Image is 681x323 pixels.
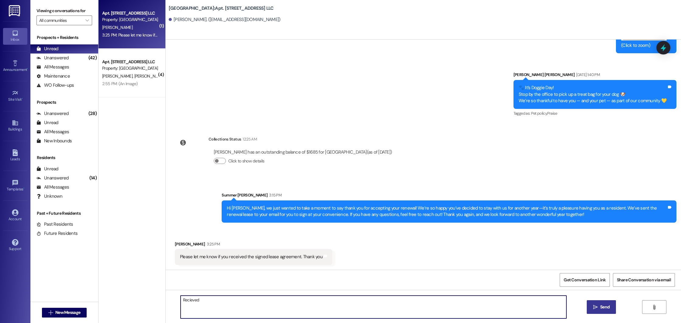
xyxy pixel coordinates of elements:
span: Pet policy , [531,111,547,116]
span: • [27,67,28,71]
div: All Messages [36,184,69,190]
div: Apt. [STREET_ADDRESS] LLC [102,10,158,16]
div: Please let me know if you received the signed lease agreement. Thank you [180,254,323,260]
div: 2:55 PM: (An Image) [102,81,138,86]
div: Property: [GEOGRAPHIC_DATA] [102,65,158,71]
div: [DATE] 1:40 PM [575,71,600,78]
button: Send [587,300,616,314]
div: [PERSON_NAME] has an outstanding balance of $1685 for [GEOGRAPHIC_DATA] (as of [DATE]) [214,149,392,155]
div: (28) [87,109,98,118]
a: Site Visit • [3,88,27,104]
i:  [593,305,598,310]
div: (Click to zoom) [621,42,667,49]
label: Click to show details [228,158,264,164]
div: Unread [36,46,58,52]
a: Account [3,207,27,224]
img: ResiDesk Logo [9,5,21,16]
div: New Inbounds [36,138,72,144]
div: Past + Future Residents [30,210,98,217]
i:  [85,18,89,23]
div: Apt. [STREET_ADDRESS] LLC [102,59,158,65]
i:  [48,310,53,315]
button: New Message [42,308,87,318]
div: All Messages [36,64,69,70]
div: Unanswered [36,175,69,181]
i:  [652,305,656,310]
span: [PERSON_NAME] [134,73,164,79]
div: Prospects [30,99,98,106]
div: Unknown [36,193,62,200]
div: Unread [36,166,58,172]
div: Unanswered [36,110,69,117]
div: 12:25 AM [241,136,257,142]
div: Unanswered [36,55,69,61]
a: Inbox [3,28,27,44]
span: [PERSON_NAME] [102,73,134,79]
span: Send [600,304,610,310]
button: Get Conversation Link [560,273,610,287]
div: Property: [GEOGRAPHIC_DATA] [102,16,158,23]
div: 3:15 PM [268,192,281,198]
div: Residents [30,155,98,161]
div: [PERSON_NAME]. ([EMAIL_ADDRESS][DOMAIN_NAME]) [169,16,281,23]
div: Maintenance [36,73,70,79]
button: Share Conversation via email [613,273,675,287]
div: 🐾 It’s Doggie Day! Stop by the office to pick up a treat bag for your dog 🐶 We’re so thankful to ... [519,85,667,104]
div: Past Residents [36,221,73,227]
div: Summer [PERSON_NAME] [222,192,676,200]
a: Templates • [3,178,27,194]
div: Tagged as: [513,109,676,118]
span: [PERSON_NAME] [102,25,133,30]
span: Praise [547,111,557,116]
div: Hi [PERSON_NAME], we just wanted to take a moment to say thank you for accepting your renewal! We... [227,205,667,218]
div: Future Residents [36,230,78,237]
span: • [22,96,23,101]
div: [PERSON_NAME] [PERSON_NAME] [513,71,676,80]
div: Prospects + Residents [30,34,98,41]
div: Unread [36,120,58,126]
span: Share Conversation via email [617,277,671,283]
b: [GEOGRAPHIC_DATA]: Apt. [STREET_ADDRESS] LLC [169,5,274,12]
div: All Messages [36,129,69,135]
textarea: Recieved [181,296,566,318]
input: All communities [39,16,82,25]
span: Get Conversation Link [564,277,606,283]
div: Collections Status [209,136,241,142]
div: WO Follow-ups [36,82,74,89]
a: Support [3,237,27,254]
a: Leads [3,148,27,164]
a: Buildings [3,118,27,134]
div: 3:25 PM [205,241,220,247]
div: (14) [88,173,98,183]
div: [PERSON_NAME] [175,241,332,249]
label: Viewing conversations for [36,6,92,16]
div: (42) [87,53,98,63]
span: New Message [55,309,80,316]
div: 3:25 PM: Please let me know if you received the signed lease agreement. Thank you [102,32,249,38]
span: • [23,186,24,190]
